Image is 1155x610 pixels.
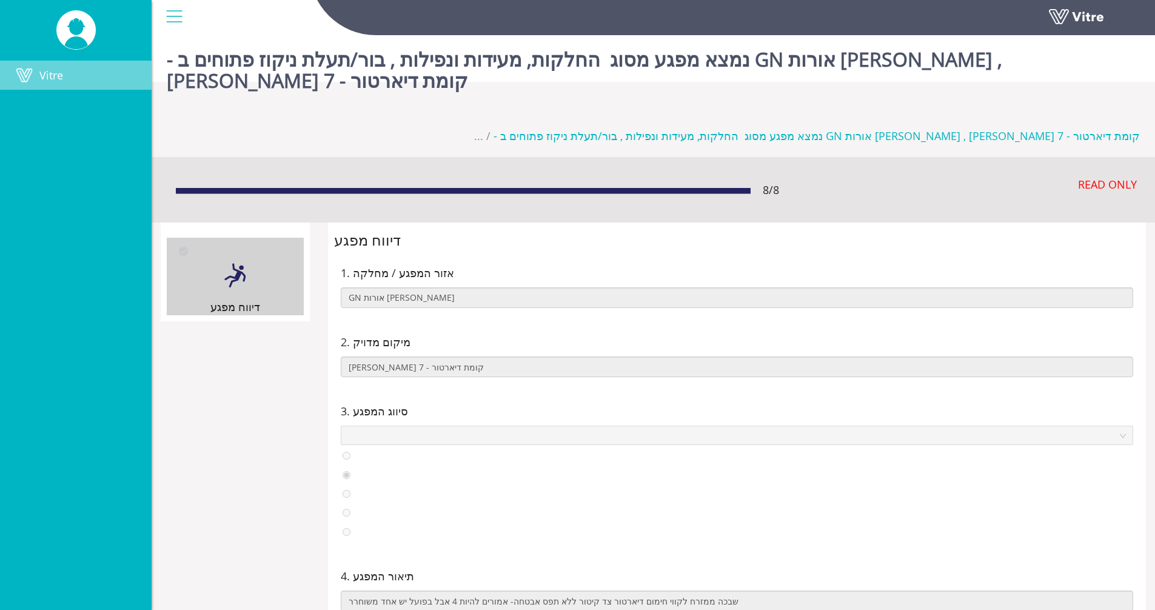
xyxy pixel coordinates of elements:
[341,264,454,281] span: 1. אזור המפגע / מחלקה
[763,181,779,198] span: 8 / 8
[341,403,408,420] span: 3. סיווג המפגע
[341,333,410,350] span: 2. מיקום מדויק
[334,229,1140,252] div: דיווח מפגע
[483,127,1140,144] li: - נמצא מפגע מסוג החלקות, מעידות ונפילות , בור/תעלת ניקוז פתוחים ב GN אורות [PERSON_NAME] , [PERSO...
[474,129,483,143] span: ...
[1078,176,1137,193] p: READ ONLY
[167,30,1140,103] h1: - נמצא מפגע מסוג החלקות, מעידות ונפילות , בור/תעלת ניקוז פתוחים ב GN אורות [PERSON_NAME] , [PERSO...
[167,298,304,315] div: דיווח מפגע
[39,68,63,82] span: Vitre
[56,11,96,49] img: UserPic.png
[341,568,414,585] span: 4. תיאור המפגע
